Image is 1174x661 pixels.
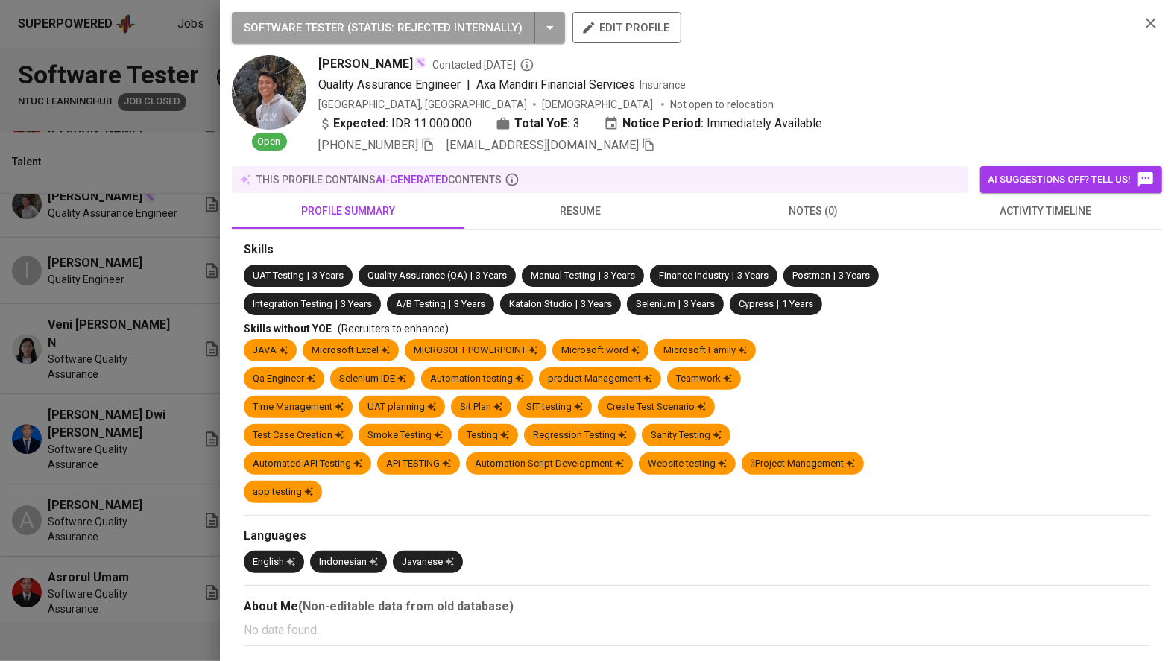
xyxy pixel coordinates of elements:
[376,174,448,186] span: AI-generated
[402,555,454,569] div: Javanese
[298,599,514,613] b: (Non-editable data from old database)
[318,97,527,112] div: [GEOGRAPHIC_DATA], [GEOGRAPHIC_DATA]
[572,21,681,33] a: edit profile
[659,270,729,281] span: Finance Industry
[473,202,688,221] span: resume
[980,166,1162,193] button: AI suggestions off? Tell us!
[318,138,418,152] span: [PHONE_NUMBER]
[244,323,332,335] span: Skills without YOE
[256,172,502,187] p: this profile contains contents
[339,372,406,386] div: Selenium IDE
[312,270,344,281] span: 3 Years
[333,115,388,133] b: Expected:
[367,270,467,281] span: Quality Assurance (QA)
[367,428,443,443] div: Smoke Testing
[335,297,338,311] span: |
[460,400,502,414] div: Sit Plan
[599,269,601,283] span: |
[252,135,287,149] span: Open
[454,298,485,309] span: 3 Years
[607,400,706,414] div: Create Test Scenario
[636,298,675,309] span: Selenium
[542,97,655,112] span: [DEMOGRAPHIC_DATA]
[988,171,1155,189] span: AI suggestions off? Tell us!
[782,298,813,309] span: 1 Years
[253,372,315,386] div: Qa Engineer
[572,12,681,43] button: edit profile
[319,555,378,569] div: Indonesian
[739,298,774,309] span: Cypress
[347,21,523,34] span: ( STATUS : Rejected Internally )
[777,297,779,311] span: |
[253,298,332,309] span: Integration Testing
[446,138,639,152] span: [EMAIL_ADDRESS][DOMAIN_NAME]
[241,202,455,221] span: profile summary
[253,485,313,499] div: app testing
[732,269,734,283] span: |
[792,270,830,281] span: Postman
[475,457,624,471] div: Automation Script Development
[584,18,669,37] span: edit profile
[531,270,596,281] span: Manual Testing
[244,241,1150,259] div: Skills
[581,298,612,309] span: 3 Years
[561,344,640,358] div: Microsoft word
[244,528,1150,545] div: Languages
[651,428,722,443] div: Sanity Testing
[467,428,509,443] div: Testing
[548,372,652,386] div: product Management
[622,115,704,133] b: Notice Period:
[648,457,727,471] div: Website testing
[338,323,449,335] span: (Recruiters to enhance)
[514,115,570,133] b: Total YoE:
[533,428,627,443] div: Regression Testing
[432,57,534,72] span: Contacted [DATE]
[575,297,578,311] span: |
[467,76,470,94] span: |
[396,298,446,309] span: A/B Testing
[737,270,769,281] span: 3 Years
[938,202,1153,221] span: activity timeline
[244,21,344,34] span: SOFTWARE TESTER
[573,115,580,133] span: 3
[670,97,774,112] p: Not open to relocation
[244,598,1150,616] div: About Me
[509,298,572,309] span: Katalon Studio
[318,55,413,73] span: [PERSON_NAME]
[341,298,372,309] span: 3 Years
[604,115,822,133] div: Immediately Available
[253,457,362,471] div: Automated API Testing
[676,372,732,386] div: Teamwork
[312,344,390,358] div: Microsoft Excel
[414,57,426,69] img: magic_wand.svg
[430,372,524,386] div: Automation testing
[232,12,565,43] button: SOFTWARE TESTER (STATUS: Rejected Internally)
[414,344,537,358] div: MICROSOFT POWERPOINT
[318,78,461,92] span: Quality Assurance Engineer
[253,270,304,281] span: UAT Testing
[684,298,715,309] span: 3 Years
[640,79,686,91] span: Insurance
[449,297,451,311] span: |
[751,457,855,471] div: Project Management
[476,78,635,92] span: Axa Mandiri Financial Services
[476,270,507,281] span: 3 Years
[232,55,306,130] img: e2a30284fbdb860619c61b153f135513.jpeg
[839,270,870,281] span: 3 Years
[604,270,635,281] span: 3 Years
[253,400,344,414] div: Tịme Management
[253,428,344,443] div: Test Case Creation
[678,297,681,311] span: |
[386,457,451,471] div: API TESTING
[526,400,583,414] div: SIT testing
[833,269,836,283] span: |
[318,115,472,133] div: IDR 11.000.000
[706,202,921,221] span: notes (0)
[307,269,309,283] span: |
[470,269,473,283] span: |
[253,555,295,569] div: English
[253,344,288,358] div: JAVA
[520,57,534,72] svg: By Batam recruiter
[367,400,436,414] div: UAT planning
[663,344,747,358] div: Microsoft Family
